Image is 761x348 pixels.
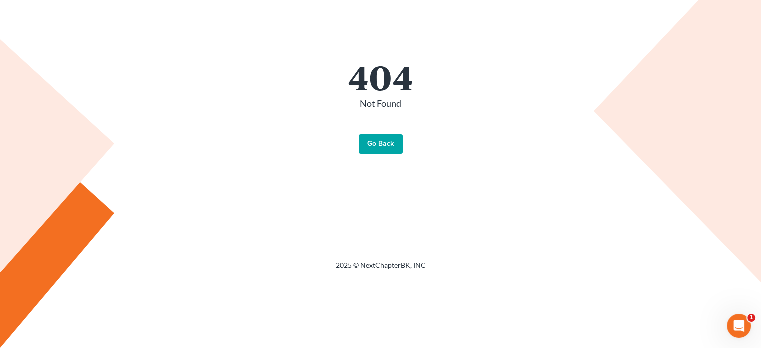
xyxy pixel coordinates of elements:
div: 2025 © NextChapterBK, INC [96,260,666,278]
p: Not Found [106,97,656,110]
iframe: Intercom live chat [727,314,751,338]
h1: 404 [106,59,656,93]
span: 1 [747,314,755,322]
a: Go Back [359,134,403,154]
